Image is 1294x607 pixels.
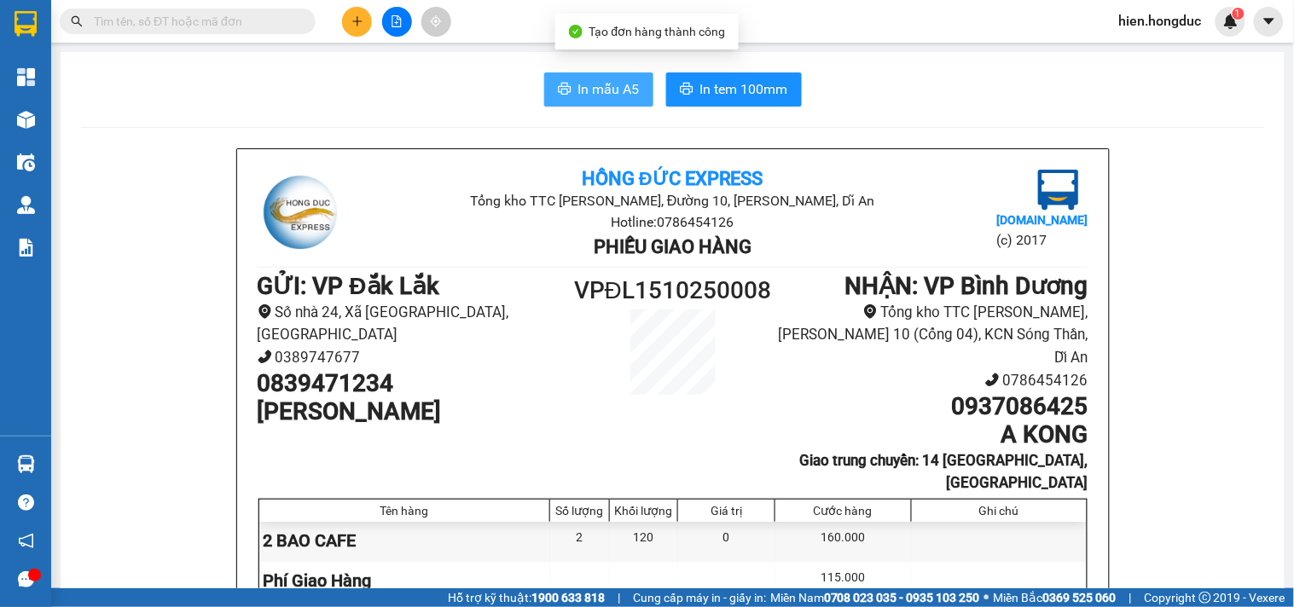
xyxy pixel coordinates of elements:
li: Tổng kho TTC [PERSON_NAME], [PERSON_NAME] 10 (Cổng 04), KCN Sóng Thần, Dĩ An [776,301,1088,369]
img: solution-icon [17,239,35,257]
span: check-circle [569,25,583,38]
span: phone [258,350,272,364]
img: warehouse-icon [17,455,35,473]
img: logo.jpg [1038,170,1079,211]
div: 115.000 [775,562,911,600]
span: environment [863,304,878,319]
b: NHẬN : VP Bình Dương [845,272,1088,300]
input: Tìm tên, số ĐT hoặc mã đơn [94,12,295,31]
div: VP Đắk Lắk [15,14,134,55]
span: environment [258,304,272,319]
h1: 0937086425 [776,392,1088,421]
span: file-add [391,15,403,27]
span: notification [18,533,34,549]
button: aim [421,7,451,37]
span: printer [558,82,572,98]
img: dashboard-icon [17,68,35,86]
h1: A KONG [776,420,1088,449]
span: Nhận: [146,16,187,34]
div: VP Bình Dương [146,14,418,35]
img: icon-new-feature [1223,14,1239,29]
span: 548 [PERSON_NAME],P6,GÒ VẤP [146,79,418,169]
img: logo.jpg [258,170,343,255]
span: copyright [1199,592,1211,604]
span: printer [680,82,693,98]
b: [DOMAIN_NAME] [996,213,1088,227]
li: 0389747677 [258,346,569,369]
span: In tem 100mm [700,78,788,100]
button: printerIn tem 100mm [666,72,802,107]
div: Khối lượng [614,504,673,517]
strong: 0369 525 060 [1043,591,1117,604]
img: warehouse-icon [17,111,35,129]
span: Cung cấp máy in - giấy in: [633,588,766,607]
button: plus [342,7,372,37]
span: aim [430,15,442,27]
h1: VPĐL1510250008 [569,272,777,309]
li: Tổng kho TTC [PERSON_NAME], Đường 10, [PERSON_NAME], Dĩ An [396,190,949,211]
div: 160.000 [775,522,911,560]
sup: 1 [1233,8,1245,20]
span: message [18,571,34,587]
span: Gửi: [15,16,41,34]
strong: 1900 633 818 [531,591,605,604]
span: | [1129,588,1132,607]
div: 120 [610,522,678,560]
div: 2 BAO CAFE [259,522,551,560]
div: Phí Giao Hàng [259,562,551,600]
li: Hotline: 0786454126 [396,211,949,233]
span: question-circle [18,494,34,511]
div: Ghi chú [916,504,1082,517]
li: (c) 2017 [996,229,1088,251]
strong: 0708 023 035 - 0935 103 250 [824,591,980,604]
h1: 0839471234 [258,369,569,398]
h1: [PERSON_NAME] [258,397,569,426]
img: warehouse-icon [17,153,35,171]
div: 0973793946 [15,76,134,100]
li: Số nhà 24, Xã [GEOGRAPHIC_DATA], [GEOGRAPHIC_DATA] [258,301,569,346]
div: 0938348857 [146,55,418,79]
div: ANH BÌNH [146,35,418,55]
span: Miền Nam [770,588,980,607]
span: | [618,588,620,607]
div: Tên hàng [264,504,546,517]
span: phone [985,373,1000,387]
span: Tạo đơn hàng thành công [589,25,726,38]
div: Cước hàng [780,504,906,517]
span: caret-down [1262,14,1277,29]
div: Giá trị [682,504,770,517]
div: Số lượng [554,504,605,517]
button: caret-down [1254,7,1284,37]
span: ⚪️ [984,594,989,601]
b: Hồng Đức Express [582,168,763,189]
img: logo-vxr [15,11,37,37]
span: In mẫu A5 [578,78,640,100]
b: Phiếu giao hàng [594,236,751,257]
li: 0786454126 [776,369,1088,392]
span: Hỗ trợ kỹ thuật: [448,588,605,607]
div: DUY [15,55,134,76]
span: Miền Bắc [994,588,1117,607]
span: plus [351,15,363,27]
b: GỬI : VP Đắk Lắk [258,272,440,300]
span: 1 [1235,8,1241,20]
button: file-add [382,7,412,37]
span: TC: [146,89,169,107]
span: search [71,15,83,27]
button: printerIn mẫu A5 [544,72,653,107]
img: warehouse-icon [17,196,35,214]
b: Giao trung chuyển: 14 [GEOGRAPHIC_DATA],[GEOGRAPHIC_DATA] [800,452,1088,492]
div: 2 [550,522,610,560]
span: hien.hongduc [1105,10,1216,32]
div: 0 [678,522,775,560]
